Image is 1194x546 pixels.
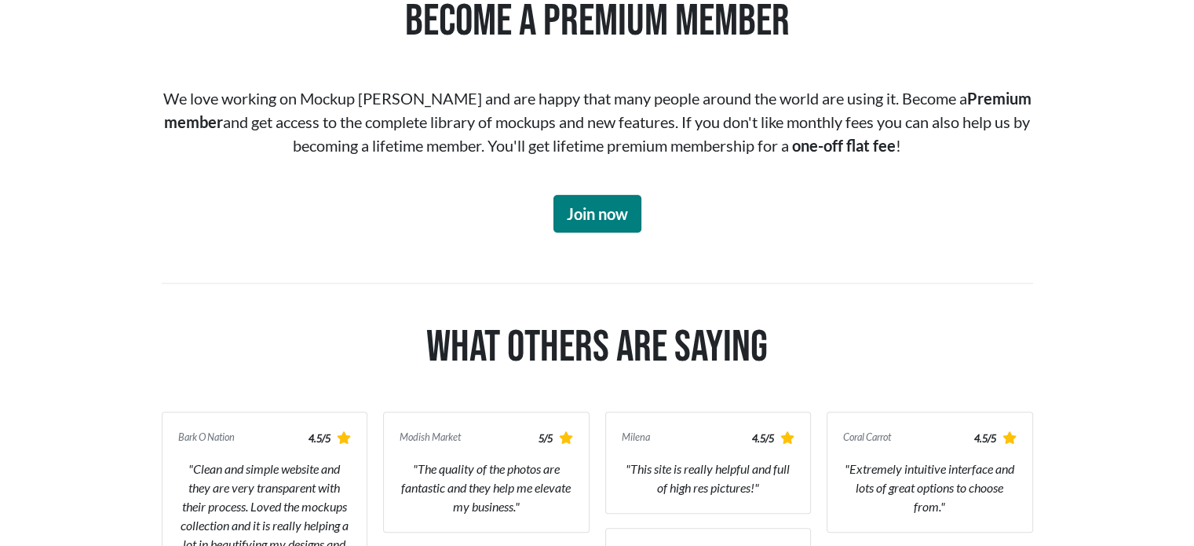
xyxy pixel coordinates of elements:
cite: Modish Market [400,431,461,443]
strong: Premium member [164,89,1032,131]
p: " This site is really helpful and full of high res pictures! " [622,460,795,497]
p: " The quality of the photos are fantastic and they help me elevate my business. " [400,460,573,516]
strong: one-off flat fee [792,136,896,155]
p: We love working on Mockup [PERSON_NAME] and are happy that many people around the world are using... [162,86,1033,157]
cite: Bark O Nation [178,431,235,443]
h2: What others are saying [162,321,1033,374]
a: Join now [553,195,641,233]
p: 4.5/5 [752,432,774,445]
p: 4.5/5 [974,432,996,445]
cite: Coral Carrot [843,431,891,443]
cite: Milena [622,431,650,443]
p: " Extremely intuitive interface and lots of great options to choose from. " [843,460,1017,516]
p: 4.5/5 [309,432,330,445]
p: 5/5 [539,432,553,445]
